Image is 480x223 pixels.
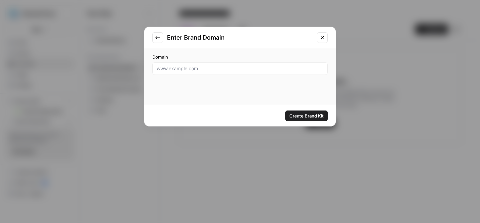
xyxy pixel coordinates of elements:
[167,33,313,42] h2: Enter Brand Domain
[317,32,328,43] button: Close modal
[157,65,323,72] input: www.example.com
[289,112,324,119] span: Create Brand Kit
[152,32,163,43] button: Go to previous step
[285,111,328,121] button: Create Brand Kit
[152,54,328,60] label: Domain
